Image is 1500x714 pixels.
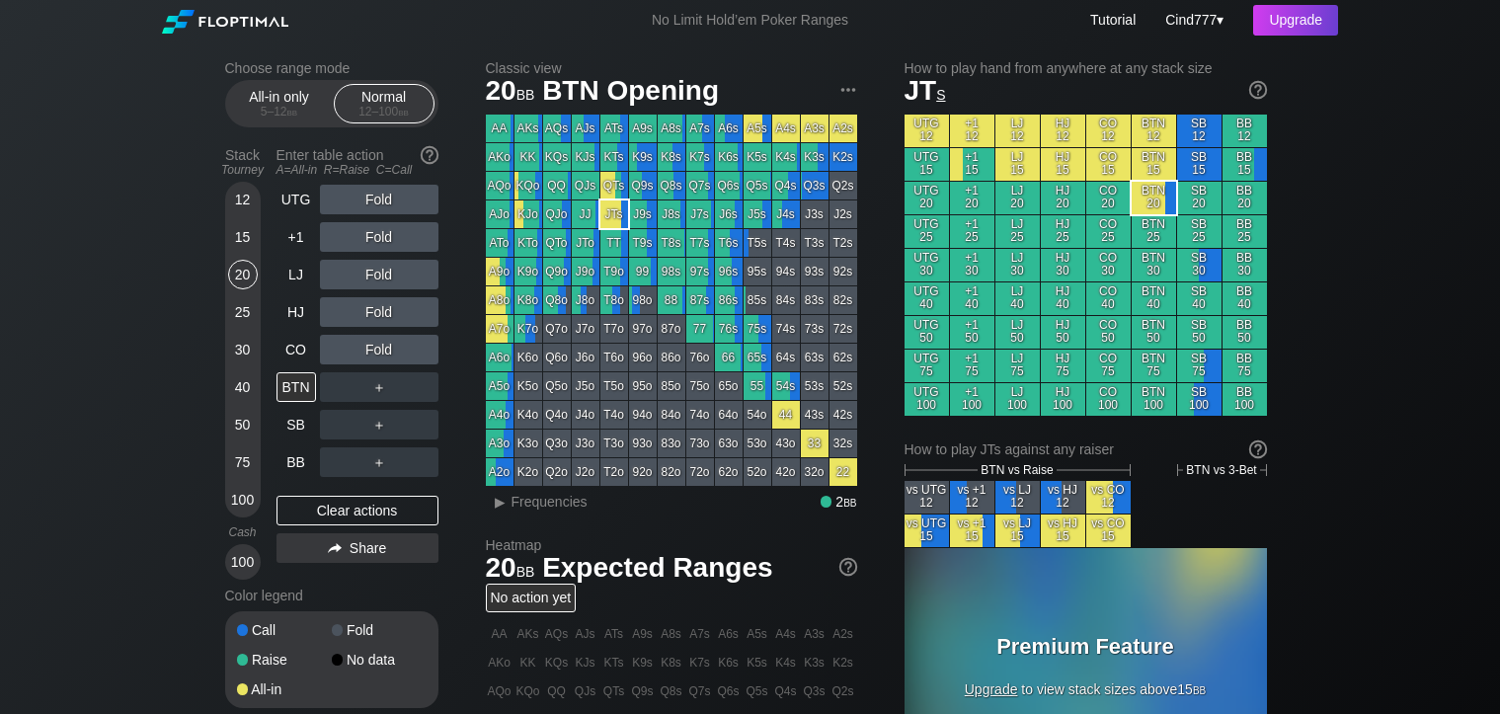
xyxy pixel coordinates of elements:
div: KQo [514,172,542,199]
div: 65o [715,372,743,400]
div: A9s [629,115,657,142]
div: T6s [715,229,743,257]
div: 95o [629,372,657,400]
div: 99 [629,258,657,285]
div: 88 [658,286,685,314]
div: +1 30 [950,249,994,281]
div: K4s [772,143,800,171]
div: Fold [320,185,438,214]
div: UTG 100 [905,383,949,416]
div: Q2s [829,172,857,199]
div: CO 50 [1086,316,1131,349]
div: 87o [658,315,685,343]
div: 82o [658,458,685,486]
div: J8o [572,286,599,314]
div: Fold [320,335,438,364]
div: 53o [744,430,771,457]
div: AJo [486,200,513,228]
div: LJ 50 [995,316,1040,349]
div: SB 20 [1177,182,1222,214]
div: UTG 40 [905,282,949,315]
div: 55 [744,372,771,400]
div: 52o [744,458,771,486]
div: 87s [686,286,714,314]
div: A7o [486,315,513,343]
div: A=All-in R=Raise C=Call [276,163,438,177]
div: 92o [629,458,657,486]
div: HJ 50 [1041,316,1085,349]
div: 93s [801,258,829,285]
div: K4o [514,401,542,429]
div: CO 40 [1086,282,1131,315]
div: Raise [237,653,332,667]
div: 54o [744,401,771,429]
div: 76s [715,315,743,343]
div: 43o [772,430,800,457]
div: J9s [629,200,657,228]
div: BB 15 [1223,148,1267,181]
h2: Classic view [486,60,857,76]
div: BTN 75 [1132,350,1176,382]
div: Fold [320,297,438,327]
div: J6s [715,200,743,228]
div: K9s [629,143,657,171]
div: BB [276,447,316,477]
div: SB 25 [1177,215,1222,248]
div: J7o [572,315,599,343]
span: Cind777 [1165,12,1217,28]
div: BTN 15 [1132,148,1176,181]
div: SB 100 [1177,383,1222,416]
div: AQo [486,172,513,199]
div: CO 20 [1086,182,1131,214]
div: +1 12 [950,115,994,147]
div: T9o [600,258,628,285]
div: T2s [829,229,857,257]
span: bb [516,82,535,104]
div: K5o [514,372,542,400]
div: 65s [744,344,771,371]
div: LJ 15 [995,148,1040,181]
div: Q5s [744,172,771,199]
div: BTN 50 [1132,316,1176,349]
div: LJ 30 [995,249,1040,281]
div: T5s [744,229,771,257]
span: bb [398,105,409,119]
div: J5o [572,372,599,400]
div: Enter table action [276,139,438,185]
div: Stack [217,139,269,185]
div: 83s [801,286,829,314]
div: J3s [801,200,829,228]
div: 100 [228,485,258,515]
div: KQs [543,143,571,171]
div: ＋ [320,447,438,477]
div: A9o [486,258,513,285]
div: 73s [801,315,829,343]
div: Q9s [629,172,657,199]
div: J4o [572,401,599,429]
div: 85s [744,286,771,314]
div: T7s [686,229,714,257]
div: LJ 100 [995,383,1040,416]
div: 77 [686,315,714,343]
div: 96o [629,344,657,371]
div: T2o [600,458,628,486]
div: 74s [772,315,800,343]
div: BTN 100 [1132,383,1176,416]
div: 75 [228,447,258,477]
div: BTN [276,372,316,402]
div: 25 [228,297,258,327]
div: JTo [572,229,599,257]
div: 94o [629,401,657,429]
div: UTG [276,185,316,214]
div: K2o [514,458,542,486]
div: BB 25 [1223,215,1267,248]
div: HJ 15 [1041,148,1085,181]
div: LJ 25 [995,215,1040,248]
div: BB 50 [1223,316,1267,349]
div: 75o [686,372,714,400]
div: A5s [744,115,771,142]
div: T3s [801,229,829,257]
div: J2o [572,458,599,486]
div: All-in only [234,85,325,122]
div: UTG 25 [905,215,949,248]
